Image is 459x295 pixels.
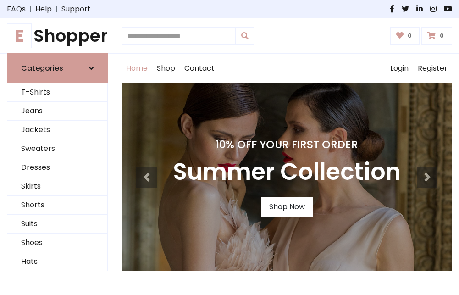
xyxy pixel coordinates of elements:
a: 0 [421,27,452,45]
a: Support [61,4,91,15]
a: Help [35,4,52,15]
span: 0 [405,32,414,40]
a: Hats [7,252,107,271]
a: Shop Now [261,197,313,217]
a: EShopper [7,26,108,46]
a: Skirts [7,177,107,196]
span: | [26,4,35,15]
a: Shorts [7,196,107,215]
a: Shop [152,54,180,83]
h4: 10% Off Your First Order [173,138,401,151]
a: Contact [180,54,219,83]
span: 0 [437,32,446,40]
h1: Shopper [7,26,108,46]
a: Jeans [7,102,107,121]
a: Register [413,54,452,83]
a: Categories [7,53,108,83]
h6: Categories [21,64,63,72]
a: Dresses [7,158,107,177]
a: Jackets [7,121,107,139]
a: 0 [390,27,420,45]
a: T-Shirts [7,83,107,102]
a: Suits [7,215,107,234]
a: Login [386,54,413,83]
span: | [52,4,61,15]
h3: Summer Collection [173,158,401,186]
a: FAQs [7,4,26,15]
span: E [7,23,32,48]
a: Sweaters [7,139,107,158]
a: Home [122,54,152,83]
a: Shoes [7,234,107,252]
